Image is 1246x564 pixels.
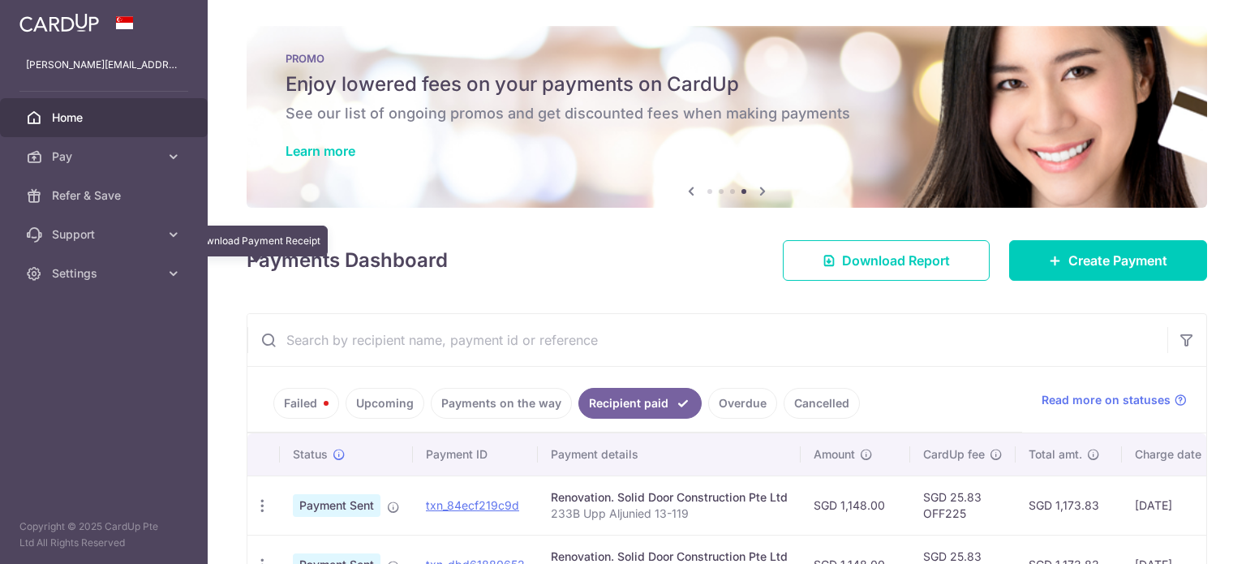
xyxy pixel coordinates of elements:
[1122,476,1232,535] td: [DATE]
[293,494,380,517] span: Payment Sent
[426,498,519,512] a: txn_84ecf219c9d
[247,26,1207,208] img: Latest Promos banner
[413,433,538,476] th: Payment ID
[1029,446,1082,463] span: Total amt.
[842,251,950,270] span: Download Report
[1042,392,1171,408] span: Read more on statuses
[26,57,182,73] p: [PERSON_NAME][EMAIL_ADDRESS][DOMAIN_NAME]
[247,314,1167,366] input: Search by recipient name, payment id or reference
[551,506,788,522] p: 233B Upp Aljunied 13-119
[19,13,99,32] img: CardUp
[814,446,855,463] span: Amount
[286,52,1168,65] p: PROMO
[431,388,572,419] a: Payments on the way
[801,476,910,535] td: SGD 1,148.00
[273,388,339,419] a: Failed
[578,388,702,419] a: Recipient paid
[286,71,1168,97] h5: Enjoy lowered fees on your payments on CardUp
[286,143,355,159] a: Learn more
[910,476,1016,535] td: SGD 25.83 OFF225
[52,149,159,165] span: Pay
[783,240,990,281] a: Download Report
[293,446,328,463] span: Status
[1135,446,1201,463] span: Charge date
[1068,251,1167,270] span: Create Payment
[1016,476,1122,535] td: SGD 1,173.83
[52,265,159,282] span: Settings
[923,446,985,463] span: CardUp fee
[247,246,448,275] h4: Payments Dashboard
[1142,515,1230,556] iframe: Opens a widget where you can find more information
[551,489,788,506] div: Renovation. Solid Door Construction Pte Ltd
[538,433,801,476] th: Payment details
[52,226,159,243] span: Support
[286,104,1168,123] h6: See our list of ongoing promos and get discounted fees when making payments
[346,388,424,419] a: Upcoming
[52,187,159,204] span: Refer & Save
[708,388,777,419] a: Overdue
[784,388,860,419] a: Cancelled
[52,110,159,126] span: Home
[1009,240,1207,281] a: Create Payment
[1042,392,1187,408] a: Read more on statuses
